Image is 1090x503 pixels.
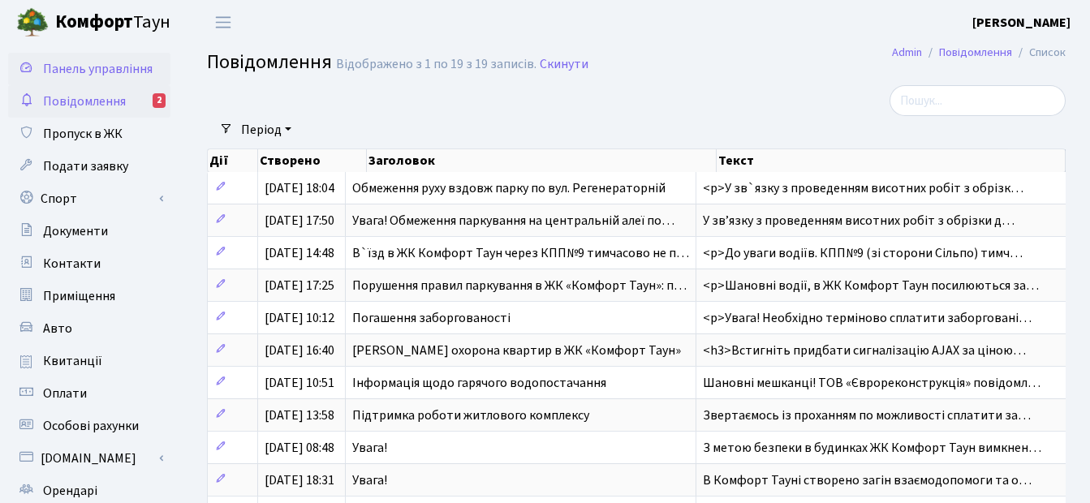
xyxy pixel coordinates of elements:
[703,406,1031,424] span: Звертаємось із проханням по можливості сплатити за…
[43,352,102,370] span: Квитанції
[1012,44,1066,62] li: Список
[43,157,128,175] span: Подати заявку
[43,417,139,435] span: Особові рахунки
[703,277,1039,294] span: <p>Шановні водії, в ЖК Комфорт Таун посилюються за…
[703,179,1023,197] span: <p>У зв`язку з проведенням висотних робіт з обрізк…
[972,14,1071,32] b: [PERSON_NAME]
[265,374,334,392] span: [DATE] 10:51
[8,118,170,150] a: Пропуск в ЖК
[336,57,536,72] div: Відображено з 1 по 19 з 19 записів.
[235,116,298,144] a: Період
[43,255,101,273] span: Контакти
[939,44,1012,61] a: Повідомлення
[43,222,108,240] span: Документи
[203,9,243,36] button: Переключити навігацію
[892,44,922,61] a: Admin
[8,53,170,85] a: Панель управління
[8,410,170,442] a: Особові рахунки
[352,471,387,489] span: Увага!
[703,244,1023,262] span: <p>До уваги водіїв. КПП№9 (зі сторони Сільпо) тимч…
[703,374,1040,392] span: Шановні мешканці! ТОВ «Єврореконструкція» повідомл…
[352,309,511,327] span: Погашення заборгованості
[208,149,258,172] th: Дії
[352,277,687,294] span: Порушення правил паркування в ЖК «Комфорт Таун»: п…
[265,471,334,489] span: [DATE] 18:31
[265,277,334,294] span: [DATE] 17:25
[265,406,334,424] span: [DATE] 13:58
[8,312,170,345] a: Авто
[43,287,115,305] span: Приміщення
[352,439,387,457] span: Увага!
[717,149,1066,172] th: Текст
[8,280,170,312] a: Приміщення
[8,442,170,475] a: [DOMAIN_NAME]
[8,247,170,280] a: Контакти
[868,36,1090,70] nav: breadcrumb
[43,60,153,78] span: Панель управління
[352,212,674,230] span: Увага! Обмеження паркування на центральній алеї по…
[258,149,367,172] th: Створено
[55,9,133,35] b: Комфорт
[55,9,170,37] span: Таун
[352,406,589,424] span: Підтримка роботи житлового комплексу
[352,244,689,262] span: В`їзд в ЖК Комфорт Таун через КПП№9 тимчасово не п…
[43,125,123,143] span: Пропуск в ЖК
[16,6,49,39] img: logo.png
[8,183,170,215] a: Спорт
[367,149,717,172] th: Заголовок
[8,345,170,377] a: Квитанції
[703,309,1032,327] span: <p>Увага! Необхідно терміново сплатити заборговані…
[352,179,666,197] span: Обмеження руху вздовж парку по вул. Регенераторній
[153,93,166,108] div: 2
[972,13,1071,32] a: [PERSON_NAME]
[703,439,1041,457] span: З метою безпеки в будинках ЖК Комфорт Таун вимкнен…
[43,320,72,337] span: Авто
[703,212,1015,230] span: У звʼязку з проведенням висотних робіт з обрізки д…
[352,342,681,359] span: [PERSON_NAME] охорона квартир в ЖК «Комфорт Таун»
[265,212,334,230] span: [DATE] 17:50
[43,385,87,402] span: Оплати
[703,342,1026,359] span: <h3>Встигніть придбати сигналізацію AJAX за ціною…
[265,439,334,457] span: [DATE] 08:48
[43,482,97,500] span: Орендарі
[265,179,334,197] span: [DATE] 18:04
[8,150,170,183] a: Подати заявку
[8,215,170,247] a: Документи
[540,57,588,72] a: Скинути
[265,244,334,262] span: [DATE] 14:48
[43,92,126,110] span: Повідомлення
[207,48,332,76] span: Повідомлення
[703,471,1032,489] span: В Комфорт Тауні створено загін взаємодопомоги та о…
[890,85,1066,116] input: Пошук...
[8,85,170,118] a: Повідомлення2
[352,374,606,392] span: Інформація щодо гарячого водопостачання
[265,309,334,327] span: [DATE] 10:12
[265,342,334,359] span: [DATE] 16:40
[8,377,170,410] a: Оплати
